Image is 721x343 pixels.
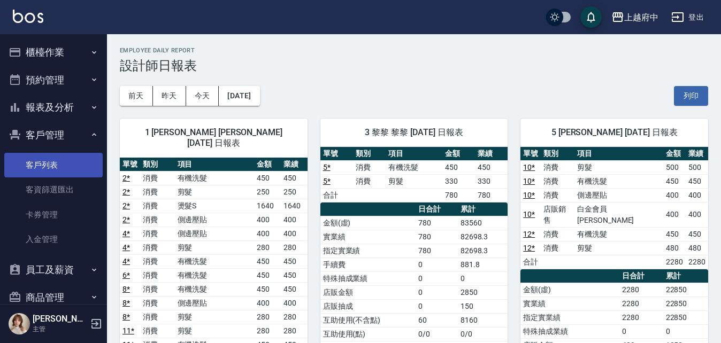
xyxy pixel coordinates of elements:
[458,258,508,271] td: 881.8
[281,254,308,268] td: 450
[140,158,175,171] th: 類別
[541,147,574,161] th: 類別
[254,240,281,254] td: 280
[254,324,281,338] td: 280
[175,268,255,282] td: 有機洗髮
[574,202,663,227] td: 白金會員[PERSON_NAME]
[320,271,416,285] td: 特殊抽成業績
[686,147,708,161] th: 業績
[353,147,386,161] th: 類別
[667,7,708,27] button: 登出
[520,147,541,161] th: 單號
[254,282,281,296] td: 450
[33,324,87,334] p: 主管
[458,271,508,285] td: 0
[541,160,574,174] td: 消費
[533,127,695,138] span: 5 [PERSON_NAME] [DATE] 日報表
[458,327,508,341] td: 0/0
[9,313,30,334] img: Person
[320,258,416,271] td: 手續費
[574,241,663,255] td: 剪髮
[4,153,103,177] a: 客戶列表
[663,310,708,324] td: 22850
[281,296,308,310] td: 400
[320,244,416,258] td: 指定實業績
[4,66,103,94] button: 預約管理
[580,6,602,28] button: save
[663,188,686,202] td: 400
[520,297,619,310] td: 實業績
[219,86,259,106] button: [DATE]
[386,160,442,174] td: 有機洗髮
[254,296,281,310] td: 400
[353,160,386,174] td: 消費
[416,285,458,299] td: 0
[120,158,140,171] th: 單號
[333,127,495,138] span: 3 黎黎 黎黎 [DATE] 日報表
[281,240,308,254] td: 280
[619,297,663,310] td: 2280
[386,147,442,161] th: 項目
[663,269,708,283] th: 累計
[458,313,508,327] td: 8160
[175,296,255,310] td: 側邊壓貼
[416,230,458,244] td: 780
[120,58,708,73] h3: 設計師日報表
[458,244,508,258] td: 82698.3
[663,147,686,161] th: 金額
[520,310,619,324] td: 指定實業績
[175,171,255,185] td: 有機洗髮
[416,271,458,285] td: 0
[4,284,103,311] button: 商品管理
[574,188,663,202] td: 側邊壓貼
[686,160,708,174] td: 500
[281,310,308,324] td: 280
[140,282,175,296] td: 消費
[520,255,541,269] td: 合計
[4,121,103,149] button: 客戶管理
[458,299,508,313] td: 150
[663,297,708,310] td: 22850
[140,171,175,185] td: 消費
[416,244,458,258] td: 780
[175,254,255,268] td: 有機洗髮
[175,227,255,240] td: 側邊壓貼
[663,160,686,174] td: 500
[686,174,708,188] td: 450
[475,147,508,161] th: 業績
[320,188,353,202] td: 合計
[281,199,308,213] td: 1640
[320,285,416,299] td: 店販金額
[624,11,658,24] div: 上越府中
[175,282,255,296] td: 有機洗髮
[140,310,175,324] td: 消費
[4,177,103,202] a: 客資篩選匯出
[153,86,186,106] button: 昨天
[574,160,663,174] td: 剪髮
[320,327,416,341] td: 互助使用(點)
[541,227,574,241] td: 消費
[574,174,663,188] td: 有機洗髮
[541,241,574,255] td: 消費
[175,324,255,338] td: 剪髮
[416,202,458,216] th: 日合計
[520,324,619,338] td: 特殊抽成業績
[663,255,686,269] td: 2280
[254,254,281,268] td: 450
[4,38,103,66] button: 櫃檯作業
[175,185,255,199] td: 剪髮
[686,227,708,241] td: 450
[541,174,574,188] td: 消費
[281,185,308,199] td: 250
[416,313,458,327] td: 60
[4,93,103,121] button: 報表及分析
[33,314,87,324] h5: [PERSON_NAME]
[140,213,175,227] td: 消費
[416,327,458,341] td: 0/0
[475,160,508,174] td: 450
[686,241,708,255] td: 480
[254,213,281,227] td: 400
[619,324,663,338] td: 0
[281,268,308,282] td: 450
[458,216,508,230] td: 83560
